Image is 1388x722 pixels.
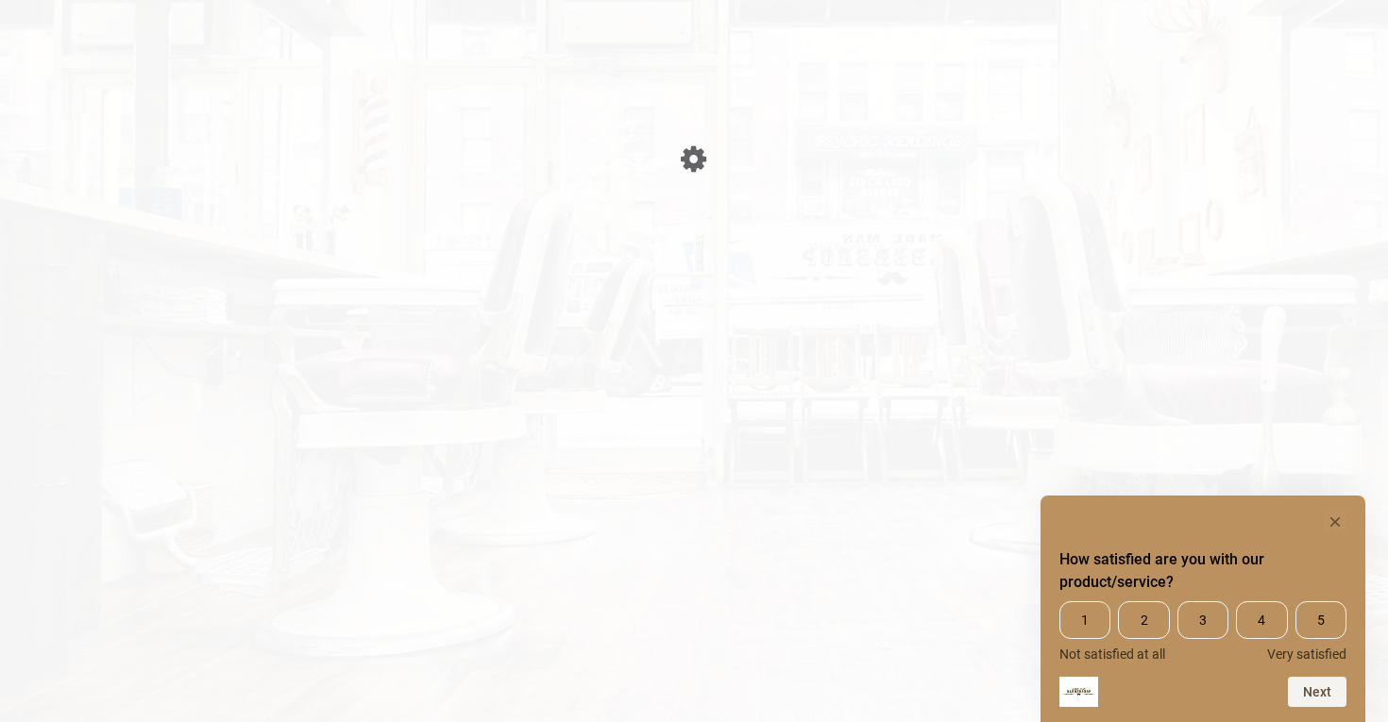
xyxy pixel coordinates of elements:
[1288,677,1346,707] button: Next question
[1059,548,1346,594] h2: How satisfied are you with our product/service? Select an option from 1 to 5, with 1 being Not sa...
[1324,511,1346,533] button: Hide survey
[1236,601,1287,639] span: 4
[1177,601,1228,639] span: 3
[1059,646,1165,662] span: Not satisfied at all
[1059,601,1110,639] span: 1
[1059,601,1346,662] div: How satisfied are you with our product/service? Select an option from 1 to 5, with 1 being Not sa...
[1118,601,1169,639] span: 2
[1295,601,1346,639] span: 5
[1059,511,1346,707] div: How satisfied are you with our product/service? Select an option from 1 to 5, with 1 being Not sa...
[1267,646,1346,662] span: Very satisfied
